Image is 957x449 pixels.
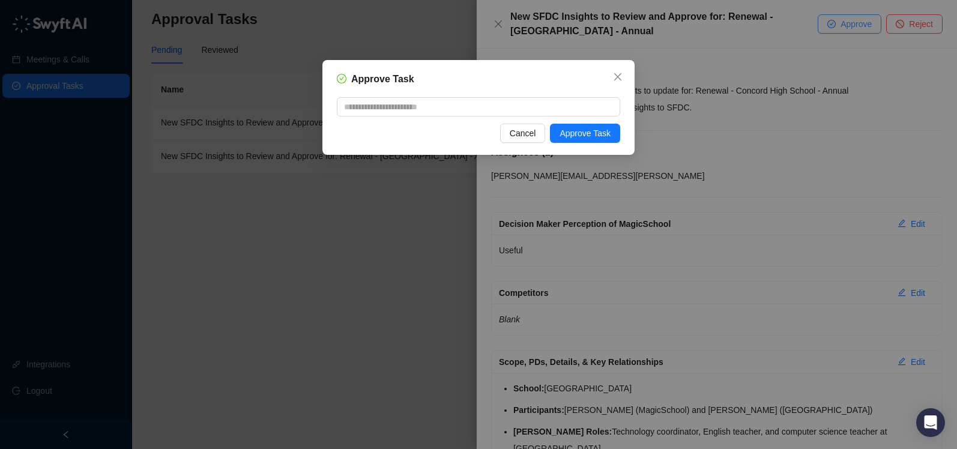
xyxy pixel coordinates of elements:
button: Approve Task [550,124,620,143]
button: Close [608,67,627,86]
button: Cancel [500,124,546,143]
span: check-circle [337,74,346,83]
span: close [613,72,623,82]
h5: Approve Task [351,72,414,86]
span: Cancel [510,127,536,140]
div: Open Intercom Messenger [916,408,945,437]
span: Approve Task [560,127,611,140]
